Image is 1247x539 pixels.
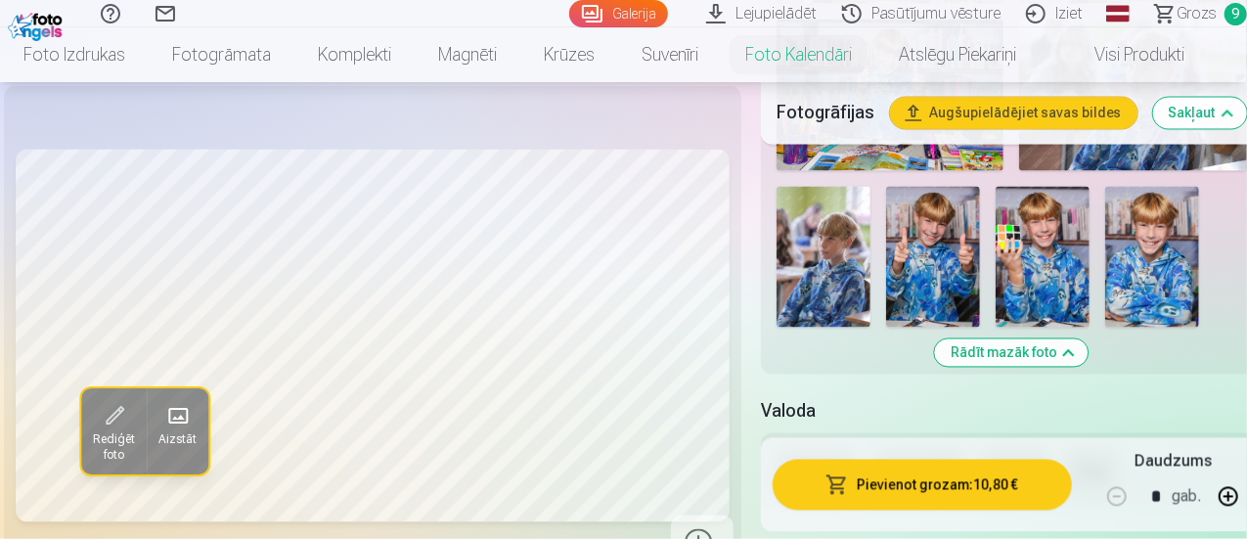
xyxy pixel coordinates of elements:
[875,27,1040,82] a: Atslēgu piekariņi
[618,27,722,82] a: Suvenīri
[294,27,415,82] a: Komplekti
[415,27,520,82] a: Magnēti
[935,339,1089,367] button: Rādīt mazāk foto
[149,27,294,82] a: Fotogrāmata
[1135,449,1212,472] h5: Daudzums
[1225,3,1247,25] span: 9
[81,388,147,474] button: Rediģēt foto
[520,27,618,82] a: Krūzes
[890,98,1137,129] button: Augšupielādējiet savas bildes
[158,431,197,447] span: Aizstāt
[1172,472,1201,519] div: gab.
[93,431,135,463] span: Rediģēt foto
[1040,27,1208,82] a: Visi produkti
[8,8,67,41] img: /fa1
[1177,2,1217,25] span: Grozs
[147,388,208,474] button: Aizstāt
[1153,98,1247,129] button: Sakļaut
[773,459,1072,510] button: Pievienot grozam:10,80 €
[722,27,875,82] a: Foto kalendāri
[777,100,874,127] h5: Fotogrāfijas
